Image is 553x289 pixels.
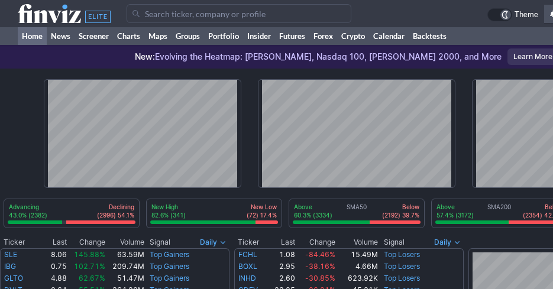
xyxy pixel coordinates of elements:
[127,4,351,23] input: Search
[309,27,337,45] a: Forex
[337,27,369,45] a: Crypto
[384,250,420,259] a: Top Losers
[151,203,186,211] p: New High
[9,211,47,219] p: 43.0% (2382)
[135,51,502,63] p: Evolving the Heatmap: [PERSON_NAME], Nasdaq 100, [PERSON_NAME] 2000, and More
[31,248,67,261] td: 8.06
[238,262,257,271] a: BOXL
[234,236,268,248] th: Ticker
[384,238,405,247] span: Signal
[434,236,451,248] span: Daily
[74,262,105,271] span: 102.71%
[305,250,335,259] span: -84.46%
[150,250,189,259] a: Top Gainers
[97,211,134,219] p: (2996) 54.1%
[431,236,464,248] button: Signals interval
[67,236,106,248] th: Change
[113,27,144,45] a: Charts
[200,236,217,248] span: Daily
[487,8,538,21] a: Theme
[384,274,420,282] a: Top Losers
[382,211,419,219] p: (2192) 39.7%
[268,236,296,248] th: Last
[75,27,113,45] a: Screener
[97,203,134,211] p: Declining
[238,250,257,259] a: FCHL
[106,236,145,248] th: Volume
[268,261,296,272] td: 2.95
[172,27,204,45] a: Groups
[106,261,145,272] td: 209.74M
[204,27,243,45] a: Portfolio
[106,248,145,261] td: 63.59M
[150,274,189,282] a: Top Gainers
[150,262,189,271] a: Top Gainers
[409,27,451,45] a: Backtests
[305,274,335,282] span: -30.85%
[18,27,47,45] a: Home
[293,203,421,220] div: SMA50
[4,274,23,282] a: GLTO
[305,262,335,271] span: -38.16%
[4,250,17,259] a: SLE
[268,248,296,261] td: 1.08
[4,262,16,271] a: IBG
[369,27,409,45] a: Calendar
[294,211,332,219] p: 60.3% (3334)
[296,236,336,248] th: Change
[144,27,172,45] a: Maps
[238,274,256,282] a: INHD
[151,211,186,219] p: 82.6% (341)
[247,211,277,219] p: (72) 17.4%
[436,203,474,211] p: Above
[336,261,379,272] td: 4.66M
[9,203,47,211] p: Advancing
[384,262,420,271] a: Top Losers
[336,272,379,284] td: 623.92K
[31,236,67,248] th: Last
[197,236,229,248] button: Signals interval
[135,51,155,61] span: New:
[382,203,419,211] p: Below
[294,203,332,211] p: Above
[79,274,105,282] span: 62.67%
[106,272,145,284] td: 51.47M
[268,272,296,284] td: 2.60
[275,27,309,45] a: Futures
[247,203,277,211] p: New Low
[31,272,67,284] td: 4.88
[243,27,275,45] a: Insider
[47,27,75,45] a: News
[150,238,170,247] span: Signal
[336,248,379,261] td: 15.49M
[515,8,538,21] span: Theme
[31,261,67,272] td: 0.75
[74,250,105,259] span: 145.88%
[336,236,379,248] th: Volume
[436,211,474,219] p: 57.4% (3172)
